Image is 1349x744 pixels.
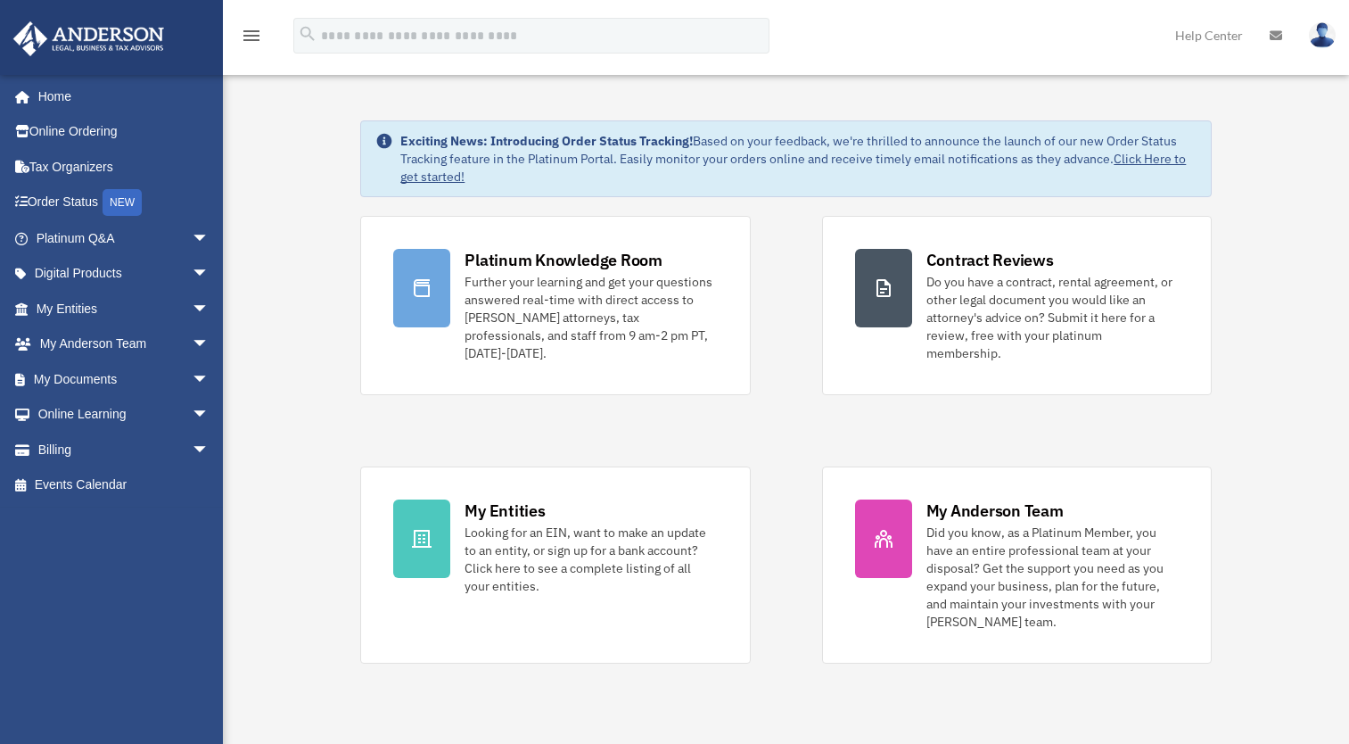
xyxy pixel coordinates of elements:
a: Tax Organizers [12,149,236,185]
div: Looking for an EIN, want to make an update to an entity, or sign up for a bank account? Click her... [465,524,717,595]
div: NEW [103,189,142,216]
div: My Anderson Team [926,500,1064,522]
img: Anderson Advisors Platinum Portal [8,21,169,56]
span: arrow_drop_down [192,327,227,363]
span: arrow_drop_down [192,432,227,468]
span: arrow_drop_down [192,397,227,434]
span: arrow_drop_down [192,291,227,327]
div: Platinum Knowledge Room [465,249,662,271]
strong: Exciting News: Introducing Order Status Tracking! [400,133,693,149]
a: Order StatusNEW [12,185,236,221]
div: Do you have a contract, rental agreement, or other legal document you would like an attorney's ad... [926,273,1179,362]
a: Platinum Knowledge Room Further your learning and get your questions answered real-time with dire... [360,216,750,395]
a: Click Here to get started! [400,151,1186,185]
a: My Anderson Teamarrow_drop_down [12,327,236,362]
div: Contract Reviews [926,249,1054,271]
a: Online Ordering [12,114,236,150]
a: My Entities Looking for an EIN, want to make an update to an entity, or sign up for a bank accoun... [360,467,750,664]
i: menu [241,25,262,46]
a: menu [241,31,262,46]
div: Based on your feedback, we're thrilled to announce the launch of our new Order Status Tracking fe... [400,132,1196,186]
span: arrow_drop_down [192,361,227,398]
a: My Entitiesarrow_drop_down [12,291,236,327]
i: search [298,24,317,44]
span: arrow_drop_down [192,256,227,293]
a: Platinum Q&Aarrow_drop_down [12,220,236,256]
a: Online Learningarrow_drop_down [12,397,236,433]
img: User Pic [1309,22,1336,48]
span: arrow_drop_down [192,220,227,257]
div: Further your learning and get your questions answered real-time with direct access to [PERSON_NAM... [465,273,717,362]
a: My Anderson Team Did you know, as a Platinum Member, you have an entire professional team at your... [822,467,1212,664]
a: Home [12,79,227,114]
div: Did you know, as a Platinum Member, you have an entire professional team at your disposal? Get th... [926,524,1179,631]
a: Contract Reviews Do you have a contract, rental agreement, or other legal document you would like... [822,216,1212,395]
a: Digital Productsarrow_drop_down [12,256,236,292]
div: My Entities [465,500,545,522]
a: Billingarrow_drop_down [12,432,236,467]
a: My Documentsarrow_drop_down [12,361,236,397]
a: Events Calendar [12,467,236,503]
